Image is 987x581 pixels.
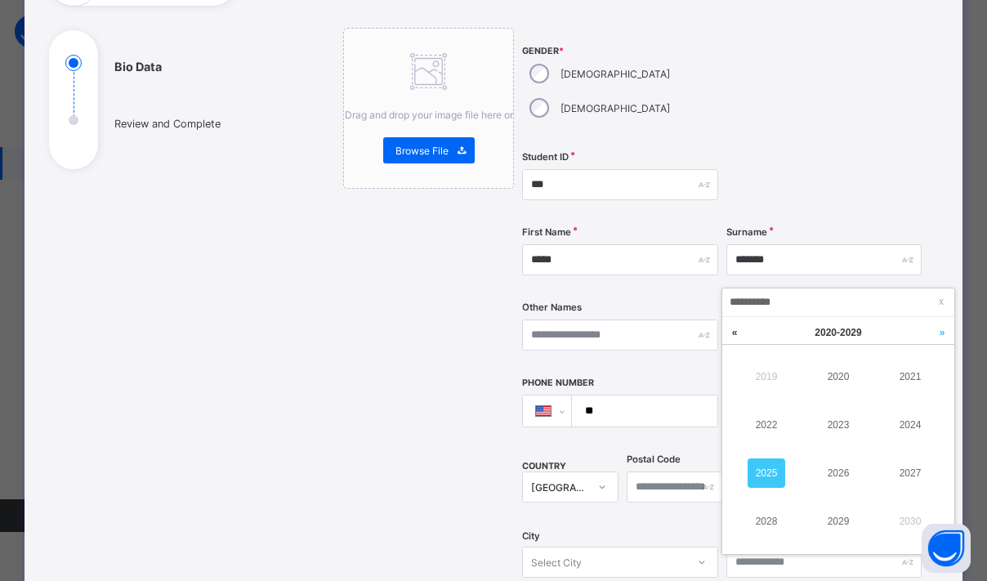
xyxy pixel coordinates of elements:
[815,327,861,338] span: 2020 - 2029
[922,524,971,573] button: Open asap
[820,507,857,536] a: 2029
[531,547,582,578] div: Select City
[748,458,785,488] a: 2025
[522,226,571,238] label: First Name
[891,410,929,440] a: 2024
[802,400,874,449] td: 2023
[730,352,802,400] td: 2019
[395,145,449,157] span: Browse File
[820,458,857,488] a: 2026
[522,151,569,163] label: Student ID
[722,317,747,348] a: Last decade
[522,302,582,313] label: Other Names
[874,352,946,400] td: 2021
[522,461,566,472] span: COUNTRY
[560,102,670,114] label: [DEMOGRAPHIC_DATA]
[522,378,594,388] label: Phone Number
[802,498,874,546] td: 2029
[627,454,681,465] label: Postal Code
[802,352,874,400] td: 2020
[874,400,946,449] td: 2024
[730,400,802,449] td: 2022
[891,507,929,536] a: 2030
[345,109,513,121] span: Drag and drop your image file here or
[560,68,670,80] label: [DEMOGRAPHIC_DATA]
[748,410,785,440] a: 2022
[730,449,802,498] td: 2025
[726,226,767,238] label: Surname
[874,449,946,498] td: 2027
[343,28,514,189] div: Drag and drop your image file here orBrowse File
[820,410,857,440] a: 2023
[820,362,857,391] a: 2020
[891,362,929,391] a: 2021
[730,498,802,546] td: 2028
[765,317,912,348] a: 2020-2029
[802,449,874,498] td: 2026
[531,481,587,494] div: [GEOGRAPHIC_DATA]
[748,507,785,536] a: 2028
[874,498,946,546] td: 2030
[891,458,929,488] a: 2027
[748,362,785,391] a: 2019
[522,46,717,56] span: Gender
[522,530,540,542] span: City
[930,317,954,348] a: Next decade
